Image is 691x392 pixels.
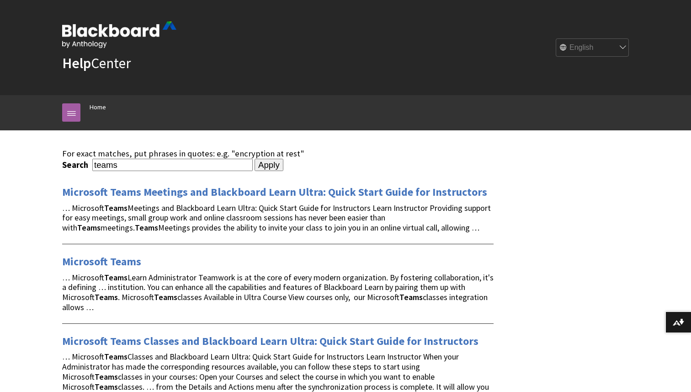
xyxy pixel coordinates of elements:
strong: Teams [135,222,158,233]
span: … Microsoft Learn Administrator Teamwork is at the core of every modern organization. By fosterin... [62,272,494,312]
a: Microsoft Teams Classes and Blackboard Learn Ultra: Quick Start Guide for Instructors [62,334,478,349]
strong: Teams [104,351,128,362]
strong: Help [62,54,91,72]
strong: Teams [104,203,128,213]
strong: Teams [399,292,423,302]
span: … Microsoft Meetings and Blackboard Learn Ultra: Quick Start Guide for Instructors Learn Instruct... [62,203,491,233]
a: Microsoft Teams [62,254,141,269]
strong: Teams [154,292,177,302]
strong: Teams [95,381,118,392]
div: For exact matches, put phrases in quotes: e.g. "encryption at rest" [62,149,494,159]
img: Blackboard by Anthology [62,21,176,48]
a: Microsoft Teams Meetings and Blackboard Learn Ultra: Quick Start Guide for Instructors [62,185,487,199]
select: Site Language Selector [556,39,629,57]
a: Home [90,102,106,113]
strong: Teams [77,222,101,233]
strong: Teams [104,272,128,283]
strong: Teams [95,371,118,382]
label: Search [62,160,90,170]
input: Apply [255,159,283,172]
a: HelpCenter [62,54,131,72]
strong: Teams [95,292,118,302]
